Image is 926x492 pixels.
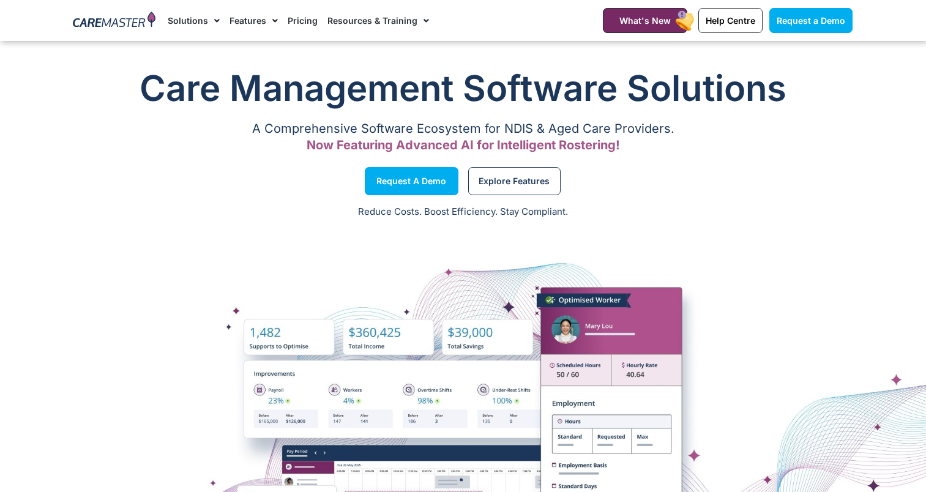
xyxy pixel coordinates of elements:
span: Explore Features [479,178,550,184]
img: CareMaster Logo [73,12,155,30]
span: What's New [619,15,671,26]
a: Help Centre [698,8,763,33]
span: Request a Demo [376,178,446,184]
span: Request a Demo [777,15,845,26]
a: Explore Features [468,167,561,195]
p: Reduce Costs. Boost Efficiency. Stay Compliant. [7,205,919,219]
p: A Comprehensive Software Ecosystem for NDIS & Aged Care Providers. [73,125,853,133]
h1: Care Management Software Solutions [73,64,853,113]
span: Now Featuring Advanced AI for Intelligent Rostering! [307,138,620,152]
a: Request a Demo [365,167,458,195]
a: What's New [603,8,687,33]
a: Request a Demo [769,8,853,33]
span: Help Centre [706,15,755,26]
